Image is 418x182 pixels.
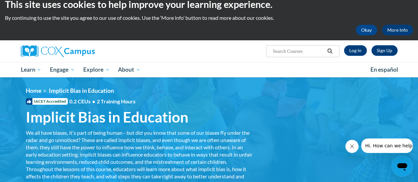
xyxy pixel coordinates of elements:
span: 2 Training Hours [97,98,135,104]
span: Engage [50,66,75,74]
a: Cox Campus [21,45,140,57]
span: About [118,66,140,74]
a: Engage [46,62,79,77]
span: Implicit Bias in Education [49,87,114,94]
a: Register [371,45,398,56]
span: IACET Accredited [26,98,68,105]
span: Learn [20,66,41,74]
input: Search Courses [272,47,325,55]
span: Explore [83,66,110,74]
iframe: Message from company [361,138,413,153]
a: About [114,62,145,77]
span: Implicit Bias in Education [26,108,188,126]
span: En español [370,66,398,73]
iframe: Button to launch messaging window [392,156,413,177]
a: More Info [382,25,413,35]
button: Okay [356,25,377,35]
a: Explore [79,62,114,77]
a: Home [26,87,41,94]
div: Main menu [16,62,402,77]
iframe: Close message [345,140,359,153]
p: By continuing to use the site you agree to our use of cookies. Use the ‘More info’ button to read... [5,14,413,21]
span: • [92,98,95,104]
span: Hi. How can we help? [4,5,54,10]
a: En español [366,63,402,77]
span: 0.2 CEUs [69,98,135,105]
button: Search [325,47,335,55]
a: Learn [17,62,46,77]
a: Log In [344,45,367,56]
img: Cox Campus [21,45,95,57]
